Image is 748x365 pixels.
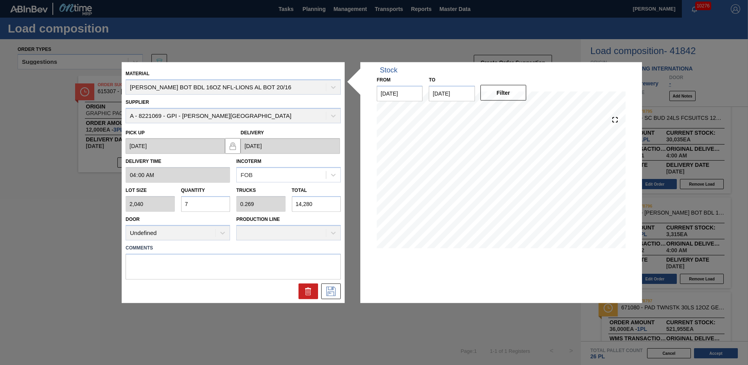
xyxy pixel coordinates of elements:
img: locked [228,141,237,150]
label: Delivery [241,130,264,135]
label: Trucks [236,188,256,193]
label: Incoterm [236,159,261,164]
input: mm/dd/yyyy [241,138,340,154]
label: Production Line [236,217,280,222]
input: mm/dd/yyyy [126,138,225,154]
div: Edit Order [321,283,341,299]
label: From [377,77,390,83]
label: Pick up [126,130,145,135]
input: mm/dd/yyyy [377,86,423,101]
button: locked [225,138,241,154]
div: Stock [380,66,397,74]
label: Total [292,188,307,193]
div: Delete Order [298,283,318,299]
label: Delivery Time [126,156,230,167]
label: Material [126,71,149,76]
label: to [429,77,435,83]
input: mm/dd/yyyy [429,86,475,101]
button: Filter [480,85,526,101]
label: Quantity [181,188,205,193]
label: Lot size [126,185,175,196]
label: Supplier [126,99,149,105]
label: Comments [126,242,341,253]
label: Door [126,217,140,222]
div: FOB [241,172,253,178]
